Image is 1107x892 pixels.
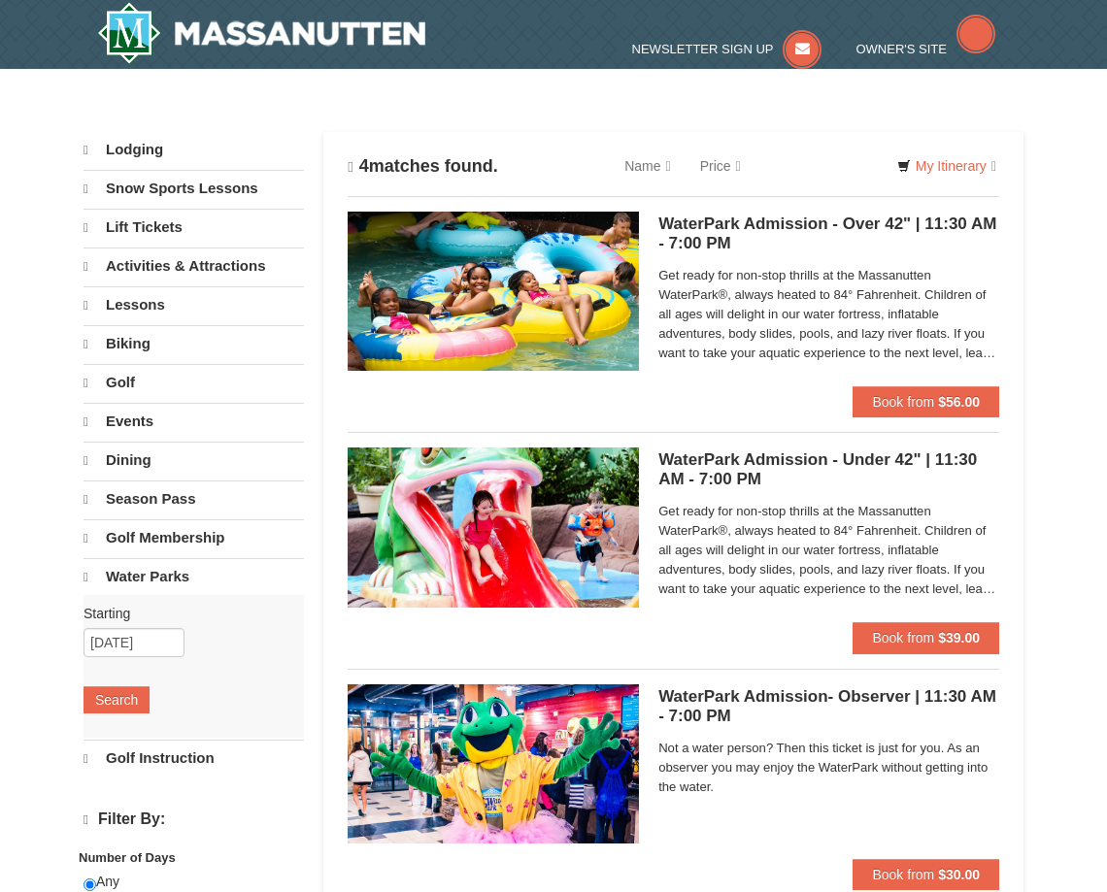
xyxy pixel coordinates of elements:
span: Owner's Site [855,42,947,56]
a: Massanutten Resort [97,2,425,64]
h4: Filter By: [84,810,304,829]
strong: Number of Days [79,850,176,865]
strong: $30.00 [938,867,980,882]
h5: WaterPark Admission - Over 42" | 11:30 AM - 7:00 PM [658,215,999,253]
a: Price [686,147,755,185]
a: Golf Instruction [84,740,304,776]
img: 6619917-1570-0b90b492.jpg [348,447,639,607]
a: Owner's Site [855,42,995,56]
a: Newsletter Sign Up [632,42,822,56]
h5: WaterPark Admission - Under 42" | 11:30 AM - 7:00 PM [658,450,999,489]
button: Book from $56.00 [853,386,999,417]
button: Book from $30.00 [853,859,999,890]
span: Not a water person? Then this ticket is just for you. As an observer you may enjoy the WaterPark ... [658,739,999,797]
strong: Price: (USD $) [84,845,168,860]
img: 6619917-1587-675fdf84.jpg [348,684,639,843]
a: Lessons [84,286,304,323]
label: Starting [84,604,289,623]
img: Massanutten Resort Logo [97,2,425,64]
a: Events [84,403,304,440]
span: Newsletter Sign Up [632,42,774,56]
a: Golf [84,364,304,401]
strong: $39.00 [938,630,980,645]
a: Golf Membership [84,519,304,556]
span: Book from [872,394,934,410]
button: Search [84,686,150,713]
a: Lift Tickets [84,209,304,246]
h5: WaterPark Admission- Observer | 11:30 AM - 7:00 PM [658,687,999,726]
span: Book from [872,867,934,882]
button: Book from $39.00 [853,622,999,653]
a: Biking [84,325,304,362]
span: Book from [872,630,934,645]
a: Name [610,147,685,185]
a: Activities & Attractions [84,248,304,284]
a: Water Parks [84,558,304,595]
strong: $56.00 [938,394,980,410]
a: My Itinerary [885,151,1009,181]
a: Lodging [84,132,304,168]
span: Get ready for non-stop thrills at the Massanutten WaterPark®, always heated to 84° Fahrenheit. Ch... [658,502,999,599]
img: 6619917-1560-394ba125.jpg [348,212,639,371]
span: Get ready for non-stop thrills at the Massanutten WaterPark®, always heated to 84° Fahrenheit. Ch... [658,266,999,363]
a: Season Pass [84,480,304,517]
a: Snow Sports Lessons [84,170,304,207]
a: Dining [84,442,304,479]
